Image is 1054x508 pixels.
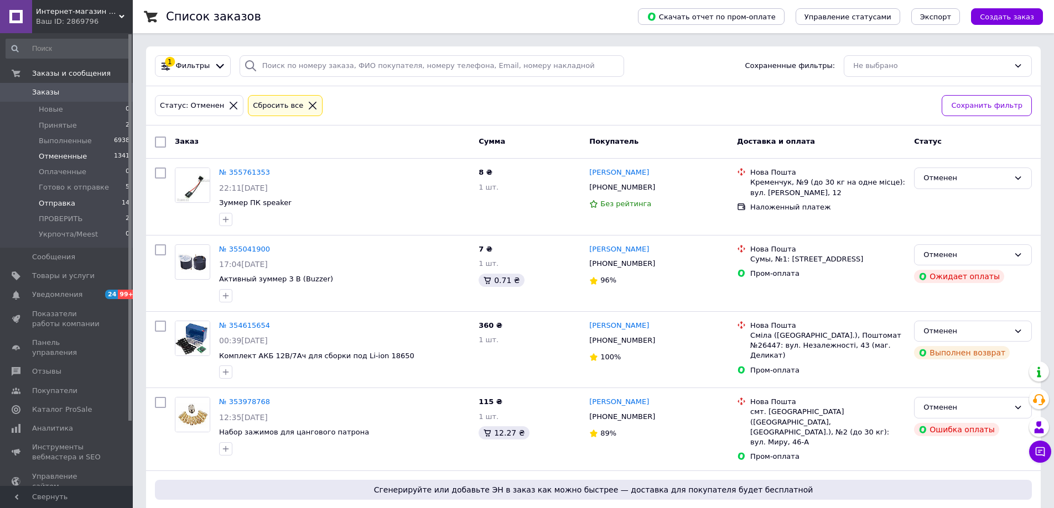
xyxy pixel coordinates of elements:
div: Не выбрано [853,60,1009,72]
span: Сохранить фильтр [951,100,1022,112]
span: Скачать отчет по пром-оплате [647,12,776,22]
span: ПРОВЕРИТЬ [39,214,82,224]
a: № 354615654 [219,321,270,329]
img: Фото товару [175,245,210,279]
span: 5 [126,182,129,192]
span: Готово к отправке [39,182,109,192]
span: Покупатель [589,137,638,145]
span: 1 шт. [479,183,499,191]
span: Сохраненные фильтры: [745,61,835,71]
span: Отмененные [39,151,87,161]
a: № 353978768 [219,397,270,406]
span: Управление сайтом [32,472,102,491]
span: Панель управления [32,338,102,358]
span: 100% [600,353,621,361]
div: Нова Пошта [750,397,905,407]
div: [PHONE_NUMBER] [587,333,657,348]
span: 2 [126,214,129,224]
span: Сумма [479,137,505,145]
div: Сумы, №1: [STREET_ADDRESS] [750,254,905,264]
a: Набор зажимов для цангового патрона [219,428,369,436]
div: Нова Пошта [750,167,905,177]
span: 6938 [114,136,129,146]
div: Пром-оплата [750,452,905,462]
span: 12:35[DATE] [219,413,268,422]
div: [PHONE_NUMBER] [587,180,657,195]
span: 00:39[DATE] [219,336,268,345]
span: Интернет-магазин "lb.net.ua" [36,7,119,17]
span: 1341 [114,151,129,161]
span: 1 шт. [479,412,499,421]
span: Фильтры [176,61,210,71]
div: Нова Пошта [750,321,905,331]
button: Экспорт [911,8,960,25]
a: [PERSON_NAME] [589,321,649,331]
span: 8 ₴ [479,168,492,176]
a: № 355041900 [219,245,270,253]
div: Отменен [923,402,1009,413]
span: Оплаченные [39,167,86,177]
div: Отменен [923,172,1009,184]
div: Статус: Отменен [158,100,226,112]
button: Скачать отчет по пром-оплате [638,8,785,25]
span: Сгенерируйте или добавьте ЭН в заказ как можно быстрее — доставка для покупателя будет бесплатной [159,484,1027,495]
span: Каталог ProSale [32,405,92,415]
span: Заказ [175,137,199,145]
span: Статус [914,137,942,145]
a: № 355761353 [219,168,270,176]
span: Аналитика [32,423,73,433]
a: Фото товару [175,167,210,203]
span: Новые [39,104,63,114]
div: Ошибка оплаты [914,423,999,436]
h1: Список заказов [166,10,261,23]
a: Фото товару [175,244,210,280]
div: Кременчук, №9 (до 30 кг на одне місце): вул. [PERSON_NAME], 12 [750,177,905,197]
input: Поиск по номеру заказа, ФИО покупателя, номеру телефона, Email, номеру накладной [240,55,625,77]
span: 24 [105,290,118,299]
button: Создать заказ [971,8,1043,25]
img: Фото товару [175,321,210,355]
span: 17:04[DATE] [219,260,268,269]
div: Отменен [923,326,1009,337]
a: Фото товару [175,321,210,356]
div: 12.27 ₴ [479,426,529,439]
button: Чат с покупателем [1029,441,1051,463]
a: [PERSON_NAME] [589,244,649,255]
span: 99+ [118,290,136,299]
span: Без рейтинга [600,200,651,208]
img: Фото товару [175,168,210,202]
div: Сміла ([GEOGRAPHIC_DATA].), Поштомат №26447: вул. Незалежності, 43 (маг. Деликат) [750,331,905,361]
a: Создать заказ [960,12,1043,20]
span: 115 ₴ [479,397,502,406]
span: 360 ₴ [479,321,502,329]
a: Фото товару [175,397,210,432]
div: Наложенный платеж [750,202,905,212]
a: Зуммер ПК speaker [219,198,292,207]
span: 89% [600,429,616,437]
span: Отзывы [32,366,61,376]
span: Покупатели [32,386,77,396]
div: Отменен [923,249,1009,261]
button: Управление статусами [796,8,900,25]
a: [PERSON_NAME] [589,397,649,407]
span: Доставка и оплата [737,137,815,145]
a: Комплект АКБ 12В/7Ач для сборки под Li-ion 18650 [219,352,414,360]
div: Пром-оплата [750,365,905,375]
span: Сообщения [32,252,75,262]
span: 0 [126,229,129,239]
div: Сбросить все [251,100,305,112]
span: Уведомления [32,290,82,300]
span: Показатели работы компании [32,309,102,329]
img: Фото товару [175,397,210,432]
span: Экспорт [920,13,951,21]
span: Выполненные [39,136,92,146]
span: 0 [126,104,129,114]
a: Активный зуммер 3 В (Buzzer) [219,275,333,283]
span: Товары и услуги [32,271,95,281]
span: Заказы и сообщения [32,69,111,78]
div: Ваш ID: 2869796 [36,17,133,27]
div: 1 [165,57,175,67]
